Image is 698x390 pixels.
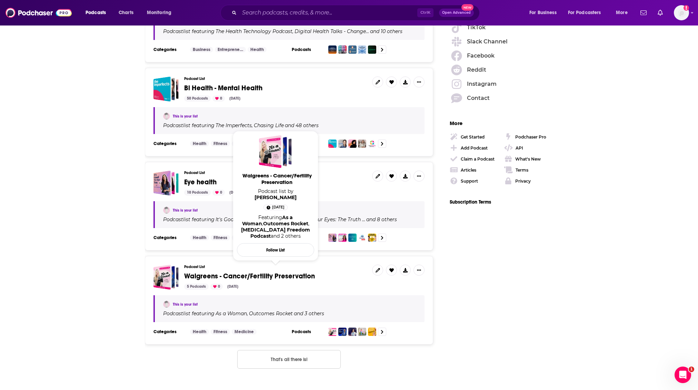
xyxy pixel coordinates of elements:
h3: Categories [153,141,185,146]
input: Search podcasts, credits, & more... [239,7,417,18]
h3: Podcasts [292,329,323,335]
p: and 3 others [294,310,324,317]
div: Terms [516,167,528,173]
span: Monitoring [147,8,171,18]
button: Follow List [237,243,314,257]
img: The Dr. Leaf Show [358,140,366,148]
span: Eye health [153,171,179,196]
a: Walgreens - Cancer/Fertility Preservation [153,265,179,290]
div: [DATE] [227,95,243,102]
span: 1 [689,367,694,372]
div: Podcast list featuring [163,28,416,34]
a: Show notifications dropdown [638,7,649,19]
a: TikTok [450,22,553,33]
a: Digital Health Talks - Change… [293,29,369,34]
img: Caroline Hoffman [163,207,170,214]
a: It's Good To See You | Eye He… [215,217,288,222]
img: Podchaser - Follow, Share and Rate Podcasts [6,6,72,19]
a: The Health Technology Podcast [215,29,292,34]
span: Facebook [467,53,495,59]
img: Digital Health Talks - Changemakers Focused on Fixing Healthcare [338,45,347,54]
img: Eyes On Tomorrow [368,234,376,242]
svg: Add a profile image [684,5,689,11]
img: Medsider: Learn from Medtech and Healthtech Founders and CEOs [368,45,376,54]
span: , [247,310,248,317]
h3: Categories [153,47,185,52]
div: Podcast list featuring [163,216,416,223]
a: Terms [504,166,553,174]
a: Walgreens - Cancer/Fertility Preservation [259,135,292,168]
div: Support [461,178,478,184]
a: Instagram [450,79,553,90]
a: API [504,144,553,152]
span: Charts [119,8,133,18]
a: Support [450,177,499,185]
span: , [252,122,253,129]
a: Facebook [450,50,553,62]
a: Walgreens - Cancer/Fertility Preservation [238,172,316,188]
a: Fitness [211,329,230,335]
img: Caroline Hoffman [163,113,170,120]
a: Mar 5th, 2025 [263,205,288,210]
img: The Eye-Q Podcast [348,234,357,242]
a: Bi Health - Mental Health [184,84,262,92]
div: Podchaser Pro [515,134,546,140]
a: Privacy [504,177,553,185]
span: Contact [467,95,490,101]
div: 0 [212,189,225,196]
img: It's Good To See You | Eye Health, Vision Care & More [328,234,337,242]
a: Charts [114,7,138,18]
div: [DATE] [225,284,241,290]
a: Subscription Terms [450,199,491,205]
button: Nothing here. [237,350,341,369]
span: Contact Podchaser Directly [450,93,553,104]
span: Instagram [467,81,497,87]
img: Chasing Life [338,140,347,148]
img: User Profile [674,5,689,20]
a: Reddit [450,64,553,76]
img: Uncover Your Eyes: The Truth About Health & Wellness [338,234,347,242]
h3: Categories [153,235,185,240]
a: This is your list [173,302,198,307]
img: The Health Technology Podcast [328,45,337,54]
div: What's New [515,156,541,162]
a: As a Woman [215,311,247,316]
span: , [262,220,263,227]
h4: As a Woman [216,311,247,316]
h3: Categories [153,329,185,335]
p: and 10 others [370,28,402,34]
a: Walgreens - Cancer/Fertility Preservation [184,273,315,280]
a: Cancer Freedom Podcast [241,227,310,239]
a: Fitness [211,141,230,146]
h4: Outcomes Rocket [249,311,293,316]
h4: It's Good To See You | Eye He… [216,217,288,222]
img: Keeping Abreast with Dr. Jenn [358,328,366,336]
span: Walgreens - Cancer/Fertility Preservation [238,172,316,185]
a: Health [190,329,209,335]
a: Medicine [232,329,257,335]
span: More [616,8,628,18]
div: Claim a Podcast [461,156,495,162]
div: [DATE] [227,189,243,196]
span: Walgreens - Cancer/Fertility Preservation [184,272,315,280]
img: Caroline Hoffman [163,301,170,308]
span: , [292,28,293,34]
a: Podchaser Pro [504,133,553,141]
div: Podcast list featuring [163,310,416,317]
div: 0 [210,284,223,290]
button: open menu [81,7,115,18]
a: Show notifications dropdown [655,7,666,19]
span: Open Advanced [442,11,471,14]
div: 10 Podcasts [184,189,211,196]
img: Pharma Sessions [348,45,357,54]
button: open menu [564,7,611,18]
a: Slack Channel [450,36,553,48]
h4: Chasing Life [254,123,284,128]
